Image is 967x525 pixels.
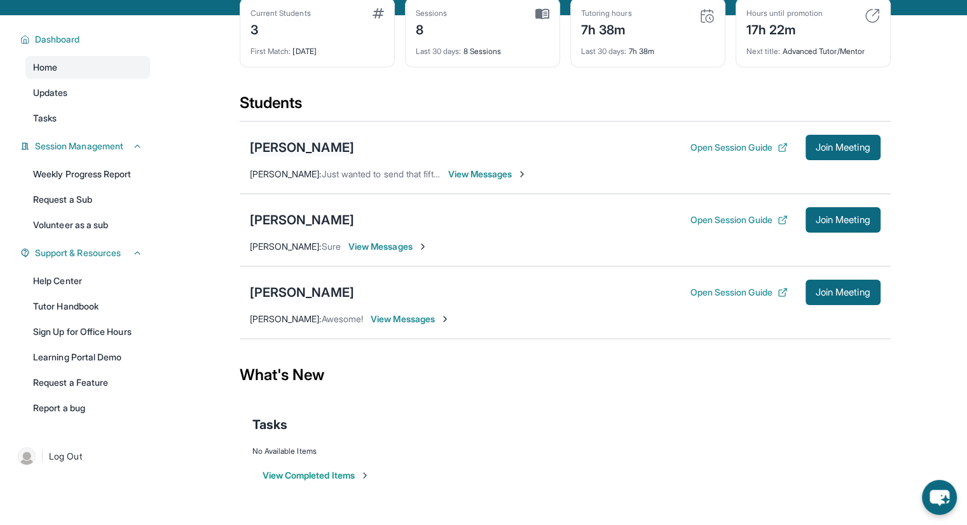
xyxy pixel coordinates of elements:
span: Next title : [746,46,781,56]
div: Students [240,93,891,121]
span: Support & Resources [35,247,121,259]
span: View Messages [348,240,428,253]
button: Join Meeting [806,207,881,233]
img: card [699,8,715,24]
div: 8 [416,18,448,39]
span: Updates [33,86,68,99]
img: card [535,8,549,20]
div: 7h 38m [581,39,715,57]
span: Just wanted to send that fifteen minute reminder for [PERSON_NAME]'s session [DATE]! [322,168,677,179]
span: First Match : [250,46,291,56]
a: Report a bug [25,397,150,419]
div: No Available Items [252,446,878,456]
a: Learning Portal Demo [25,346,150,369]
span: Tasks [252,416,287,433]
div: 3 [250,18,311,39]
button: Dashboard [30,33,142,46]
span: [PERSON_NAME] : [250,168,322,179]
span: [PERSON_NAME] : [250,241,322,252]
span: Sure [322,241,341,252]
div: 7h 38m [581,18,632,39]
a: Tutor Handbook [25,295,150,318]
a: Request a Feature [25,371,150,394]
div: Current Students [250,8,311,18]
img: card [373,8,384,18]
span: [PERSON_NAME] : [250,313,322,324]
a: Request a Sub [25,188,150,211]
button: Open Session Guide [690,286,787,299]
span: Session Management [35,140,123,153]
span: Log Out [49,450,82,463]
span: Join Meeting [816,216,870,224]
button: Open Session Guide [690,214,787,226]
span: View Messages [448,168,528,181]
img: Chevron-Right [440,314,450,324]
div: What's New [240,347,891,403]
span: Last 30 days : [581,46,627,56]
span: Awesome! [322,313,364,324]
img: card [865,8,880,24]
button: Join Meeting [806,280,881,305]
div: [PERSON_NAME] [250,283,354,301]
img: user-img [18,447,36,465]
span: Last 30 days : [416,46,462,56]
button: Open Session Guide [690,141,787,154]
span: Dashboard [35,33,80,46]
button: Join Meeting [806,135,881,160]
a: Home [25,56,150,79]
a: Sign Up for Office Hours [25,320,150,343]
a: Updates [25,81,150,104]
button: View Completed Items [263,469,370,482]
button: Session Management [30,140,142,153]
img: Chevron-Right [517,169,527,179]
div: [PERSON_NAME] [250,211,354,229]
a: |Log Out [13,442,150,470]
div: 8 Sessions [416,39,549,57]
div: Sessions [416,8,448,18]
a: Weekly Progress Report [25,163,150,186]
button: chat-button [922,480,957,515]
button: Support & Resources [30,247,142,259]
a: Help Center [25,269,150,292]
div: [DATE] [250,39,384,57]
span: | [41,449,44,464]
div: Tutoring hours [581,8,632,18]
div: 17h 22m [746,18,823,39]
span: Tasks [33,112,57,125]
div: [PERSON_NAME] [250,139,354,156]
a: Volunteer as a sub [25,214,150,236]
span: View Messages [371,313,450,325]
span: Join Meeting [816,144,870,151]
img: Chevron-Right [418,242,428,252]
span: Home [33,61,57,74]
a: Tasks [25,107,150,130]
div: Advanced Tutor/Mentor [746,39,880,57]
div: Hours until promotion [746,8,823,18]
span: Join Meeting [816,289,870,296]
